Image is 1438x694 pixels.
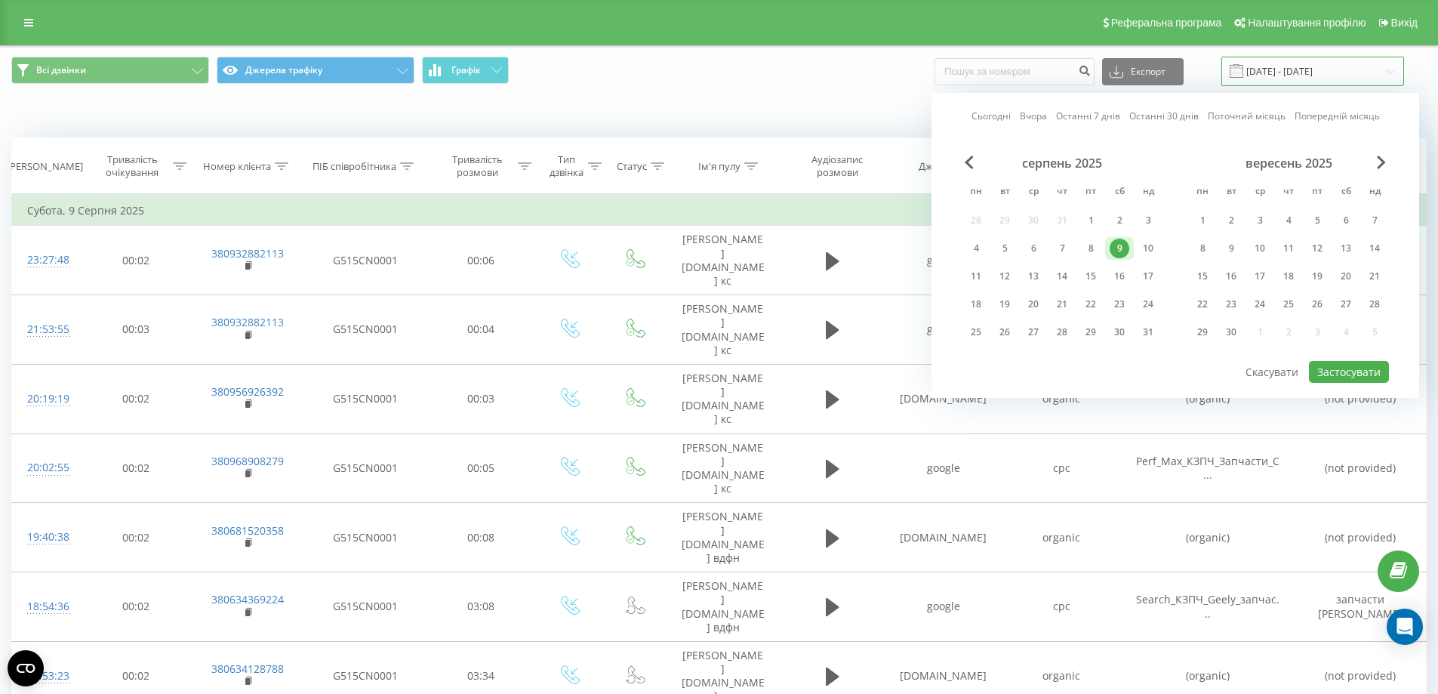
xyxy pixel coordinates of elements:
div: 8 [1081,239,1101,258]
td: [DOMAIN_NAME] [885,503,1002,572]
div: вт 23 вер 2025 р. [1217,293,1246,316]
div: вт 5 серп 2025 р. [990,237,1019,260]
div: 25 [1279,295,1298,314]
div: вт 16 вер 2025 р. [1217,265,1246,288]
div: пт 29 серп 2025 р. [1076,321,1105,344]
td: G515CN0001 [304,503,426,572]
div: 4 [966,239,986,258]
td: 00:02 [82,226,191,295]
a: Поточний місяць [1208,109,1286,123]
td: cpc [1002,572,1120,642]
div: 22 [1193,295,1212,314]
td: G515CN0001 [304,572,426,642]
div: 26 [995,322,1015,342]
div: 23 [1110,295,1129,314]
div: 4 [1279,211,1298,230]
div: 18 [966,295,986,314]
div: 21 [1052,295,1072,314]
div: 9 [1221,239,1241,258]
div: пт 22 серп 2025 р. [1076,293,1105,316]
div: 10 [1250,239,1270,258]
div: пн 1 вер 2025 р. [1188,209,1217,232]
div: 2 [1110,211,1129,230]
div: 30 [1221,322,1241,342]
td: G515CN0001 [304,364,426,433]
div: 5 [995,239,1015,258]
input: Пошук за номером [935,58,1095,85]
div: 18:54:36 [27,592,66,622]
td: google [885,433,1002,503]
span: Previous Month [965,156,974,169]
button: Джерела трафіку [217,57,414,84]
td: google [885,295,1002,365]
div: сб 16 серп 2025 р. [1105,265,1134,288]
div: 25 [966,322,986,342]
div: сб 9 серп 2025 р. [1105,237,1134,260]
a: 380681520358 [211,523,284,538]
div: пт 26 вер 2025 р. [1303,293,1332,316]
div: ср 3 вер 2025 р. [1246,209,1274,232]
div: нд 31 серп 2025 р. [1134,321,1162,344]
a: 380634128788 [211,662,284,676]
div: чт 18 вер 2025 р. [1274,265,1303,288]
div: чт 21 серп 2025 р. [1048,293,1076,316]
div: 3 [1250,211,1270,230]
td: [PERSON_NAME][DOMAIN_NAME] кс [667,226,780,295]
div: пт 1 серп 2025 р. [1076,209,1105,232]
div: серпень 2025 [962,156,1162,171]
div: Open Intercom Messenger [1387,609,1423,645]
td: (organic) [1120,364,1295,433]
td: [PERSON_NAME][DOMAIN_NAME] кс [667,295,780,365]
div: чт 11 вер 2025 р. [1274,237,1303,260]
div: 29 [1193,322,1212,342]
div: 8 [1193,239,1212,258]
div: 11 [1279,239,1298,258]
div: 1 [1081,211,1101,230]
div: 19 [1307,267,1327,286]
div: Ім'я пулу [698,160,741,173]
td: (not provided) [1295,433,1426,503]
abbr: вівторок [993,181,1016,204]
abbr: неділя [1363,181,1386,204]
div: 24 [1138,295,1158,314]
div: пт 5 вер 2025 р. [1303,209,1332,232]
td: 00:05 [426,433,536,503]
abbr: неділя [1137,181,1159,204]
div: 16 [1221,267,1241,286]
td: [PERSON_NAME][DOMAIN_NAME] вдфн [667,572,780,642]
td: 00:03 [426,364,536,433]
div: 28 [1365,295,1384,314]
div: пт 19 вер 2025 р. [1303,265,1332,288]
div: вт 30 вер 2025 р. [1217,321,1246,344]
div: 20 [1336,267,1356,286]
span: Всі дзвінки [36,64,86,76]
abbr: понеділок [1191,181,1214,204]
div: 9 [1110,239,1129,258]
div: 12 [995,267,1015,286]
a: 380968908279 [211,454,284,468]
div: пн 29 вер 2025 р. [1188,321,1217,344]
div: 17 [1138,267,1158,286]
td: [PERSON_NAME][DOMAIN_NAME] кс [667,433,780,503]
div: ср 13 серп 2025 р. [1019,265,1048,288]
div: 18 [1279,267,1298,286]
div: пт 8 серп 2025 р. [1076,237,1105,260]
div: 15 [1193,267,1212,286]
div: Аудіозапис розмови [793,153,881,179]
div: вт 19 серп 2025 р. [990,293,1019,316]
span: Вихід [1391,17,1418,29]
abbr: середа [1249,181,1271,204]
div: пн 8 вер 2025 р. [1188,237,1217,260]
div: сб 30 серп 2025 р. [1105,321,1134,344]
div: 27 [1024,322,1043,342]
a: Сьогодні [971,109,1011,123]
a: 380932882113 [211,246,284,261]
div: 30 [1110,322,1129,342]
span: Налаштування профілю [1248,17,1366,29]
div: вт 12 серп 2025 р. [990,265,1019,288]
div: 19:40:38 [27,523,66,552]
td: 00:03 [82,295,191,365]
div: ПІБ співробітника [313,160,396,173]
div: [PERSON_NAME] [7,160,83,173]
div: вт 2 вер 2025 р. [1217,209,1246,232]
